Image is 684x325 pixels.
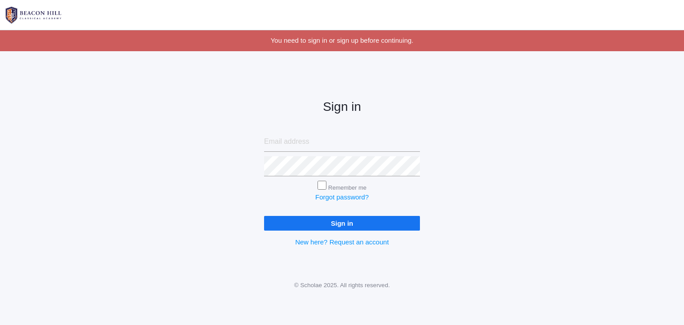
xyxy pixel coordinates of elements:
input: Email address [264,132,420,152]
a: Forgot password? [315,193,369,201]
input: Sign in [264,216,420,231]
a: New here? Request an account [295,238,389,246]
h2: Sign in [264,100,420,114]
label: Remember me [328,184,366,191]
